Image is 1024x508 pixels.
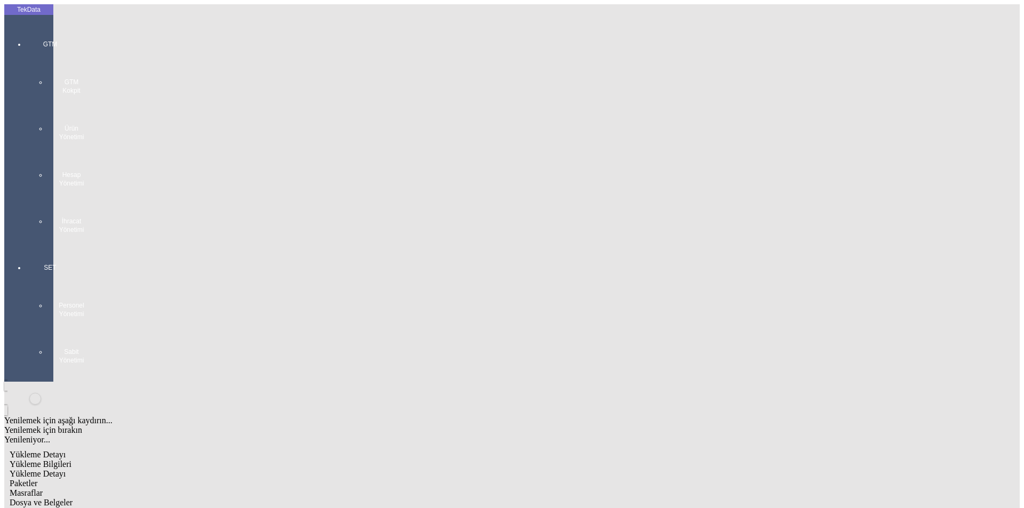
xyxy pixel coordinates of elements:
[55,78,87,95] span: GTM Kokpit
[34,40,66,49] span: GTM
[4,435,860,445] div: Yenileniyor...
[55,348,87,365] span: Sabit Yönetimi
[55,124,87,141] span: Ürün Yönetimi
[10,488,43,497] span: Masraflar
[10,469,66,478] span: Yükleme Detayı
[34,263,66,272] span: SET
[4,425,860,435] div: Yenilemek için bırakın
[4,416,860,425] div: Yenilemek için aşağı kaydırın...
[10,450,66,459] span: Yükleme Detayı
[55,217,87,234] span: İhracat Yönetimi
[55,301,87,318] span: Personel Yönetimi
[10,479,37,488] span: Paketler
[10,498,73,507] span: Dosya ve Belgeler
[10,459,71,469] span: Yükleme Bilgileri
[4,5,53,14] div: TekData
[55,171,87,188] span: Hesap Yönetimi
